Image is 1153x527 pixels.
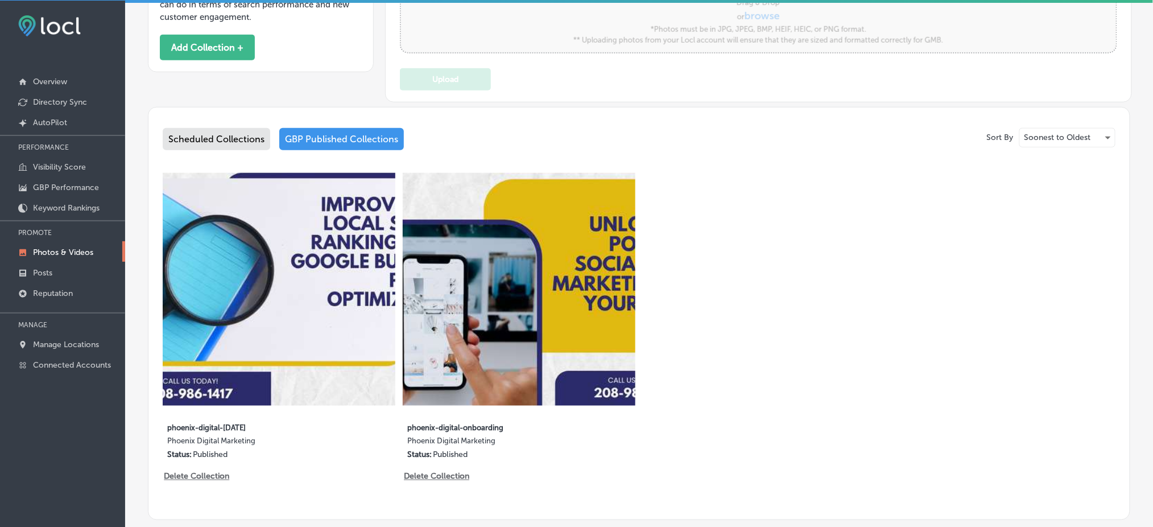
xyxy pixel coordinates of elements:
[407,450,432,460] p: Status:
[403,173,635,406] img: Collection thumbnail
[1024,132,1091,143] p: Soonest to Oldest
[33,118,67,127] p: AutoPilot
[163,128,270,150] div: Scheduled Collections
[18,15,81,36] img: fda3e92497d09a02dc62c9cd864e3231.png
[407,417,580,437] label: phoenix-digital-onboarding
[167,437,340,450] label: Phoenix Digital Marketing
[987,133,1014,142] p: Sort By
[33,360,111,370] p: Connected Accounts
[33,248,93,257] p: Photos & Videos
[33,289,73,298] p: Reputation
[164,472,228,481] p: Delete Collection
[33,203,100,213] p: Keyword Rankings
[33,162,86,172] p: Visibility Score
[433,450,468,460] p: Published
[279,128,404,150] div: GBP Published Collections
[193,450,228,460] p: Published
[33,183,99,192] p: GBP Performance
[33,340,99,349] p: Manage Locations
[167,450,192,460] p: Status:
[33,77,67,87] p: Overview
[163,173,395,406] img: Collection thumbnail
[33,268,52,278] p: Posts
[160,35,255,60] button: Add Collection +
[167,417,340,437] label: phoenix-digital-[DATE]
[1020,129,1115,147] div: Soonest to Oldest
[407,437,580,450] label: Phoenix Digital Marketing
[404,472,468,481] p: Delete Collection
[33,97,87,107] p: Directory Sync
